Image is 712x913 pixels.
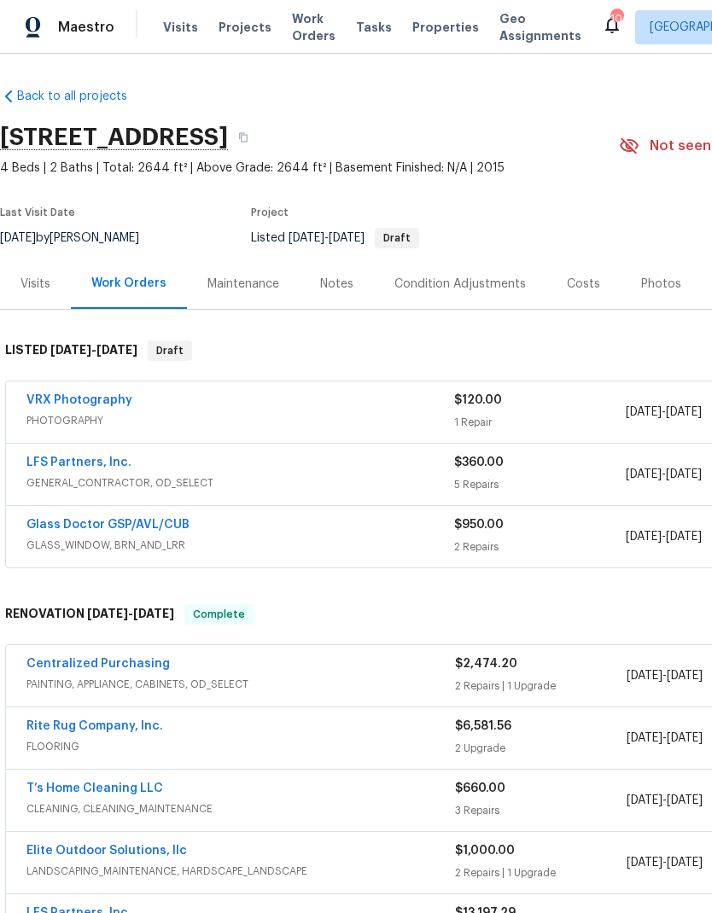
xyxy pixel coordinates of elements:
[567,276,600,293] div: Costs
[329,232,365,244] span: [DATE]
[20,276,50,293] div: Visits
[26,845,187,857] a: Elite Outdoor Solutions, llc
[454,456,504,468] span: $360.00
[412,19,479,36] span: Properties
[26,394,132,406] a: VRX Photography
[5,340,137,361] h6: LISTED
[455,782,505,794] span: $660.00
[26,782,163,794] a: T’s Home Cleaning LLC
[455,740,627,757] div: 2 Upgrade
[454,394,502,406] span: $120.00
[455,658,517,670] span: $2,474.20
[87,608,128,619] span: [DATE]
[87,608,174,619] span: -
[26,658,170,670] a: Centralized Purchasing
[627,794,662,806] span: [DATE]
[186,606,252,623] span: Complete
[455,864,627,881] div: 2 Repairs | 1 Upgrade
[666,531,702,543] span: [DATE]
[666,406,702,418] span: [DATE]
[26,519,190,531] a: Glass Doctor GSP/AVL/CUB
[58,19,114,36] span: Maestro
[96,344,137,356] span: [DATE]
[626,531,662,543] span: [DATE]
[289,232,324,244] span: [DATE]
[251,207,289,218] span: Project
[499,10,581,44] span: Geo Assignments
[667,732,703,744] span: [DATE]
[626,468,662,480] span: [DATE]
[455,720,511,732] span: $6,581.56
[627,670,662,682] span: [DATE]
[627,792,703,809] span: -
[50,344,137,356] span: -
[455,677,627,695] div: 2 Repairs | 1 Upgrade
[207,276,279,293] div: Maintenance
[163,19,198,36] span: Visits
[455,845,515,857] span: $1,000.00
[626,404,702,421] span: -
[26,676,455,693] span: PAINTING, APPLIANCE, CABINETS, OD_SELECT
[26,537,454,554] span: GLASS_WINDOW, BRN_AND_LRR
[26,738,455,755] span: FLOORING
[667,670,703,682] span: [DATE]
[376,233,417,243] span: Draft
[149,342,190,359] span: Draft
[292,10,336,44] span: Work Orders
[26,800,455,817] span: CLEANING, CLEANING_MAINTENANCE
[627,667,703,684] span: -
[219,19,271,36] span: Projects
[627,854,703,871] span: -
[26,456,131,468] a: LFS Partners, Inc.
[666,468,702,480] span: [DATE]
[626,466,702,483] span: -
[627,857,662,869] span: [DATE]
[455,802,627,819] div: 3 Repairs
[667,857,703,869] span: [DATE]
[627,732,662,744] span: [DATE]
[26,863,455,880] span: LANDSCAPING_MAINTENANCE, HARDSCAPE_LANDSCAPE
[667,794,703,806] span: [DATE]
[91,275,166,292] div: Work Orders
[5,604,174,625] h6: RENOVATION
[626,406,662,418] span: [DATE]
[356,21,392,33] span: Tasks
[228,122,259,153] button: Copy Address
[454,519,504,531] span: $950.00
[289,232,365,244] span: -
[610,10,622,27] div: 10
[26,412,454,429] span: PHOTOGRAPHY
[626,528,702,545] span: -
[320,276,353,293] div: Notes
[26,474,454,491] span: GENERAL_CONTRACTOR, OD_SELECT
[26,720,163,732] a: Rite Rug Company, Inc.
[133,608,174,619] span: [DATE]
[454,476,625,493] div: 5 Repairs
[454,414,625,431] div: 1 Repair
[627,730,703,747] span: -
[251,232,419,244] span: Listed
[454,538,625,555] div: 2 Repairs
[50,344,91,356] span: [DATE]
[641,276,681,293] div: Photos
[394,276,526,293] div: Condition Adjustments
